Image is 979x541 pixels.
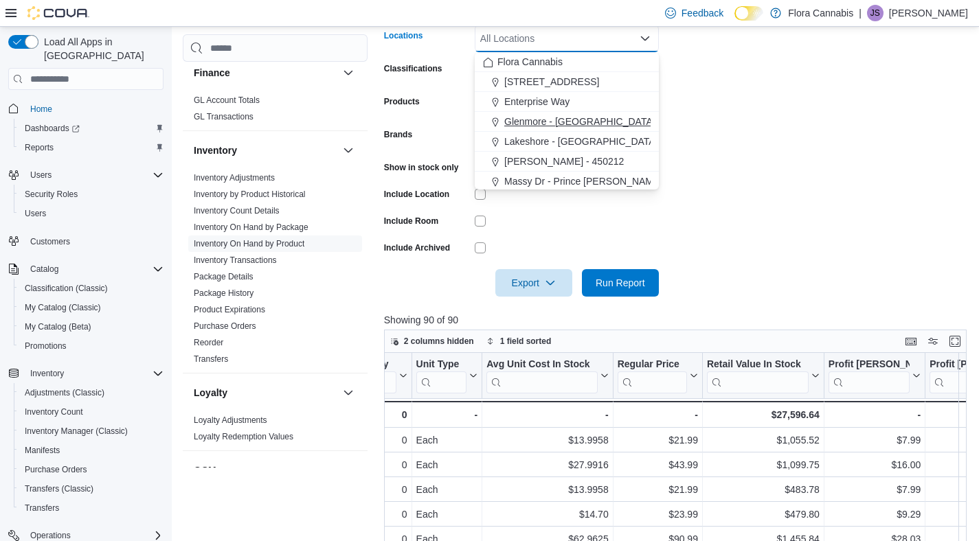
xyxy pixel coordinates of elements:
[829,507,921,523] div: $9.29
[19,120,85,137] a: Dashboards
[19,205,52,222] a: Users
[194,271,254,282] span: Package Details
[328,482,407,498] div: 0
[194,95,260,106] span: GL Account Totals
[384,162,459,173] label: Show in stock only
[596,276,645,290] span: Run Report
[14,204,169,223] button: Users
[30,264,58,275] span: Catalog
[194,321,256,331] a: Purchase Orders
[481,333,557,349] button: 1 field sorted
[194,95,260,105] a: GL Account Totals
[617,482,697,498] div: $21.99
[25,233,76,250] a: Customers
[19,500,164,516] span: Transfers
[14,402,169,422] button: Inventory Count
[504,95,570,108] span: Enterprise Way
[475,112,659,132] button: Glenmore - [GEOGRAPHIC_DATA] - 450374
[617,358,686,371] div: Regular Price
[486,482,608,498] div: $13.9958
[617,406,697,423] div: -
[14,119,169,138] a: Dashboards
[25,100,164,117] span: Home
[19,319,97,335] a: My Catalog (Beta)
[486,358,597,371] div: Avg Unit Cost In Stock
[25,261,164,277] span: Catalog
[328,433,407,449] div: 0
[3,165,169,185] button: Users
[14,460,169,479] button: Purchase Orders
[14,479,169,498] button: Transfers (Classic)
[194,239,304,249] a: Inventory On Hand by Product
[30,530,71,541] span: Operations
[707,507,820,523] div: $479.80
[194,288,254,299] span: Package History
[707,433,820,449] div: $1,055.52
[682,6,723,20] span: Feedback
[183,170,368,373] div: Inventory
[194,222,308,233] span: Inventory On Hand by Package
[19,384,110,401] a: Adjustments (Classic)
[194,189,306,199] a: Inventory by Product Historical
[14,185,169,204] button: Security Roles
[486,507,608,523] div: $14.70
[183,412,368,450] div: Loyalty
[19,442,65,459] a: Manifests
[194,66,337,80] button: Finance
[19,423,164,439] span: Inventory Manager (Classic)
[416,358,466,371] div: Unit Type
[486,358,608,393] button: Avg Unit Cost In Stock
[384,242,450,253] label: Include Archived
[194,143,237,157] h3: Inventory
[617,358,686,393] div: Regular Price
[3,98,169,118] button: Home
[25,302,101,313] span: My Catalog (Classic)
[504,115,696,128] span: Glenmore - [GEOGRAPHIC_DATA] - 450374
[475,132,659,152] button: Lakeshore - [GEOGRAPHIC_DATA] - 450372
[340,384,357,401] button: Loyalty
[829,482,921,498] div: $7.99
[194,432,293,441] a: Loyalty Redemption Values
[475,172,659,192] button: Massy Dr - Prince [PERSON_NAME] - 450075
[328,457,407,474] div: 0
[194,173,275,183] a: Inventory Adjustments
[707,406,820,423] div: $27,596.64
[25,365,69,382] button: Inventory
[19,280,113,297] a: Classification (Classic)
[14,422,169,441] button: Inventory Manager (Classic)
[25,283,108,294] span: Classification (Classic)
[486,358,597,393] div: Avg Unit Cost In Stock
[859,5,862,21] p: |
[475,52,659,231] div: Choose from the following options
[385,333,480,349] button: 2 columns hidden
[475,72,659,92] button: [STREET_ADDRESS]
[340,462,357,479] button: OCM
[25,189,78,200] span: Security Roles
[194,415,267,425] a: Loyalty Adjustments
[416,482,477,498] div: Each
[19,442,164,459] span: Manifests
[25,208,46,219] span: Users
[30,170,52,181] span: Users
[416,358,477,393] button: Unit Type
[617,433,697,449] div: $21.99
[19,384,164,401] span: Adjustments (Classic)
[3,364,169,383] button: Inventory
[328,358,396,371] div: On Order Qty
[25,167,164,183] span: Users
[19,423,133,439] a: Inventory Manager (Classic)
[416,406,477,423] div: -
[183,92,368,130] div: Finance
[194,431,293,442] span: Loyalty Redemption Values
[384,96,420,107] label: Products
[14,298,169,317] button: My Catalog (Classic)
[582,269,659,297] button: Run Report
[707,358,809,371] div: Retail Value In Stock
[25,445,60,456] span: Manifests
[194,386,337,400] button: Loyalty
[194,206,280,216] a: Inventory Count Details
[19,338,164,354] span: Promotions
[384,129,412,140] label: Brands
[340,65,357,81] button: Finance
